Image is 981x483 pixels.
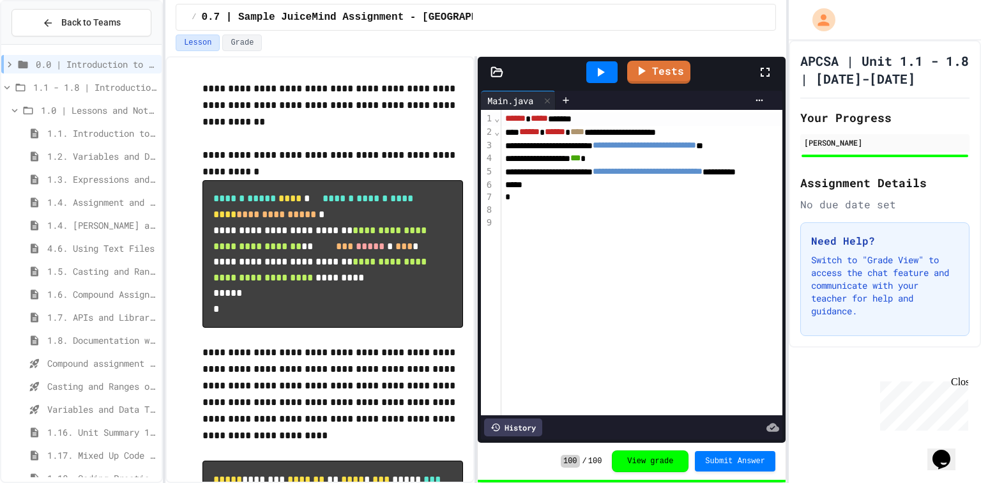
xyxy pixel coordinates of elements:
[811,233,959,249] h3: Need Help?
[47,195,156,209] span: 1.4. Assignment and Input
[481,179,494,192] div: 6
[481,204,494,217] div: 8
[481,139,494,153] div: 3
[800,52,970,88] h1: APCSA | Unit 1.1 - 1.8 | [DATE]-[DATE]
[47,126,156,140] span: 1.1. Introduction to Algorithms, Programming, and Compilers
[612,450,688,472] button: View grade
[47,287,156,301] span: 1.6. Compound Assignment Operators
[201,10,526,25] span: 0.7 | Sample JuiceMind Assignment - [GEOGRAPHIC_DATA]
[5,5,88,81] div: Chat with us now!Close
[494,126,500,137] span: Fold line
[627,61,690,84] a: Tests
[47,218,156,232] span: 1.4. [PERSON_NAME] and User Input
[695,451,775,471] button: Submit Answer
[481,165,494,179] div: 5
[47,402,156,416] span: Variables and Data Types - Quiz
[800,109,970,126] h2: Your Progress
[800,174,970,192] h2: Assignment Details
[804,137,966,148] div: [PERSON_NAME]
[927,432,968,470] iframe: chat widget
[799,5,839,34] div: My Account
[484,418,542,436] div: History
[811,254,959,318] p: Switch to "Grade View" to access the chat feature and communicate with your teacher for help and ...
[481,217,494,229] div: 9
[561,455,580,468] span: 100
[33,80,156,94] span: 1.1 - 1.8 | Introduction to Java
[47,264,156,278] span: 1.5. Casting and Ranges of Values
[875,376,968,431] iframe: chat widget
[41,103,156,117] span: 1.0 | Lessons and Notes
[47,333,156,347] span: 1.8. Documentation with Comments and Preconditions
[705,456,765,466] span: Submit Answer
[47,425,156,439] span: 1.16. Unit Summary 1a (1.1-1.6)
[47,356,156,370] span: Compound assignment operators - Quiz
[192,12,196,22] span: /
[47,149,156,163] span: 1.2. Variables and Data Types
[481,191,494,204] div: 7
[36,57,156,71] span: 0.0 | Introduction to APCSA
[481,94,540,107] div: Main.java
[800,197,970,212] div: No due date set
[481,152,494,165] div: 4
[11,9,151,36] button: Back to Teams
[47,448,156,462] span: 1.17. Mixed Up Code Practice 1.1-1.6
[588,456,602,466] span: 100
[481,112,494,126] div: 1
[47,379,156,393] span: Casting and Ranges of variables - Quiz
[61,16,121,29] span: Back to Teams
[222,34,262,51] button: Grade
[494,113,500,123] span: Fold line
[47,310,156,324] span: 1.7. APIs and Libraries
[582,456,587,466] span: /
[47,241,156,255] span: 4.6. Using Text Files
[176,34,220,51] button: Lesson
[481,91,556,110] div: Main.java
[47,172,156,186] span: 1.3. Expressions and Output [New]
[481,126,494,139] div: 2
